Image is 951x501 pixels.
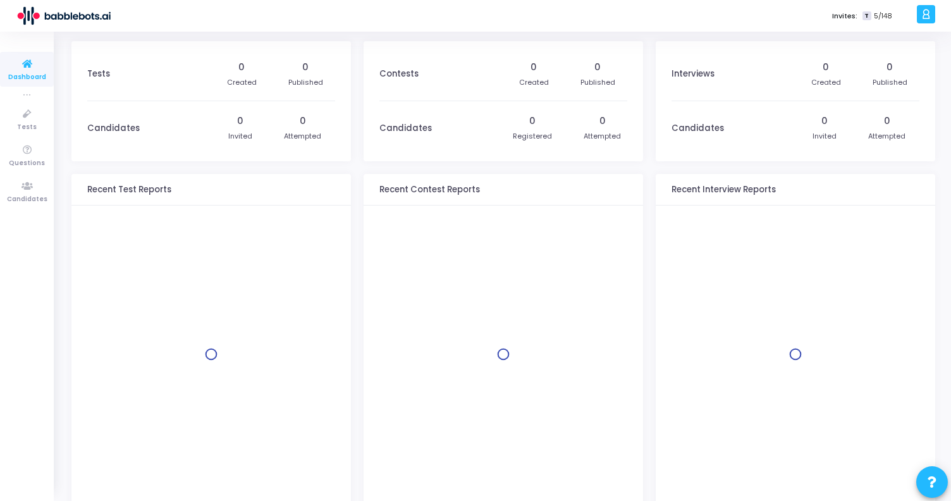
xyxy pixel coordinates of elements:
[379,123,432,133] h3: Candidates
[531,61,537,74] div: 0
[874,11,892,22] span: 5/148
[8,72,46,83] span: Dashboard
[672,185,776,195] h3: Recent Interview Reports
[513,131,552,142] div: Registered
[884,114,890,128] div: 0
[238,61,245,74] div: 0
[821,114,828,128] div: 0
[87,123,140,133] h3: Candidates
[868,131,905,142] div: Attempted
[379,185,480,195] h3: Recent Contest Reports
[580,77,615,88] div: Published
[288,77,323,88] div: Published
[813,131,837,142] div: Invited
[599,114,606,128] div: 0
[862,11,871,21] span: T
[284,131,321,142] div: Attempted
[519,77,549,88] div: Created
[87,69,110,79] h3: Tests
[529,114,536,128] div: 0
[17,122,37,133] span: Tests
[302,61,309,74] div: 0
[228,131,252,142] div: Invited
[594,61,601,74] div: 0
[887,61,893,74] div: 0
[672,69,715,79] h3: Interviews
[300,114,306,128] div: 0
[9,158,45,169] span: Questions
[7,194,47,205] span: Candidates
[87,185,171,195] h3: Recent Test Reports
[832,11,857,22] label: Invites:
[823,61,829,74] div: 0
[16,3,111,28] img: logo
[379,69,419,79] h3: Contests
[873,77,907,88] div: Published
[227,77,257,88] div: Created
[811,77,841,88] div: Created
[237,114,243,128] div: 0
[672,123,724,133] h3: Candidates
[584,131,621,142] div: Attempted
